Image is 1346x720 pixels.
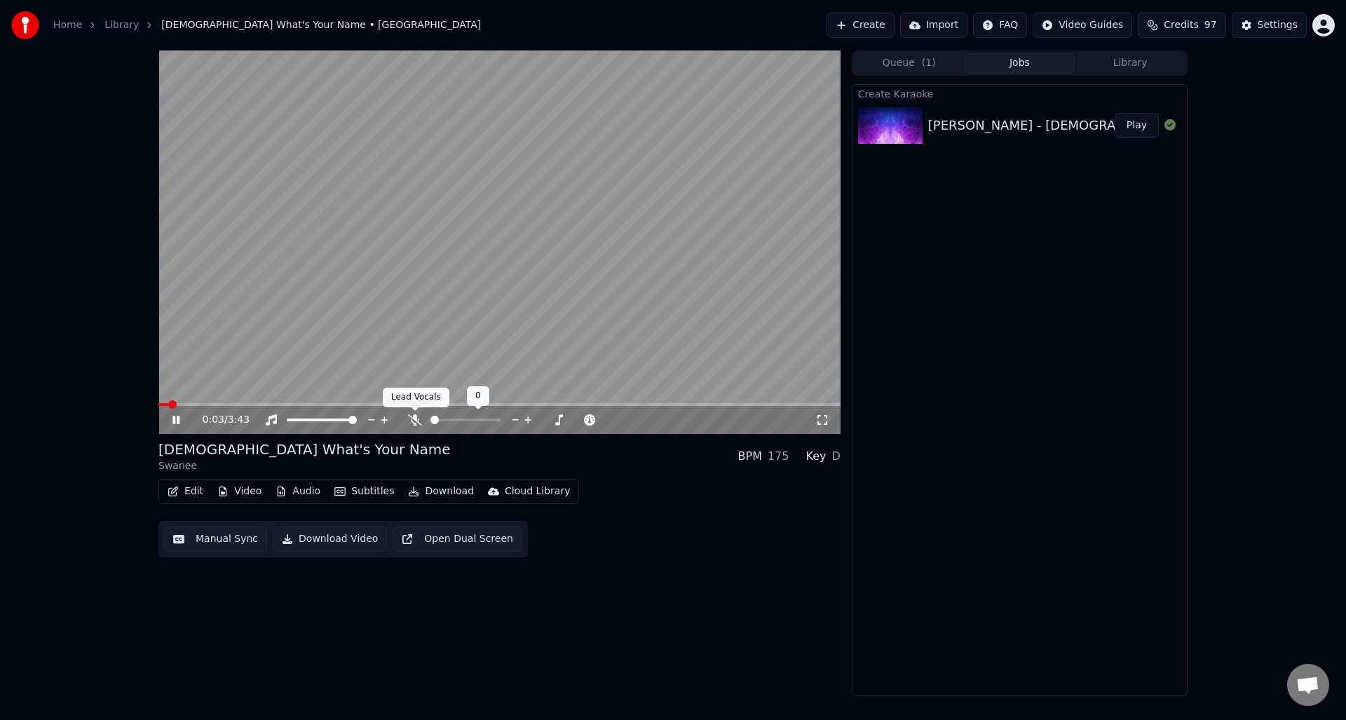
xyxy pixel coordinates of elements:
button: Jobs [965,53,1075,74]
div: Swanee [158,459,451,473]
button: Video Guides [1033,13,1132,38]
button: Video [212,482,267,501]
button: Edit [162,482,209,501]
button: Manual Sync [164,527,267,552]
nav: breadcrumb [53,18,481,32]
div: 175 [768,448,789,465]
span: ( 1 ) [922,56,936,70]
a: Library [104,18,139,32]
button: Credits97 [1138,13,1225,38]
button: Audio [270,482,326,501]
button: Import [900,13,967,38]
button: Settings [1232,13,1307,38]
div: / [203,413,236,427]
div: Lead Vocals [383,388,449,407]
span: [DEMOGRAPHIC_DATA] What's Your Name • [GEOGRAPHIC_DATA] [161,18,481,32]
div: D [832,448,841,465]
img: youka [11,11,39,39]
button: FAQ [973,13,1027,38]
div: Cloud Library [505,484,570,498]
button: Queue [854,53,965,74]
div: Key [806,448,827,465]
a: Home [53,18,82,32]
div: Settings [1258,18,1298,32]
span: 0:03 [203,413,224,427]
button: Download [402,482,480,501]
div: BPM [738,448,762,465]
div: 0 [467,386,489,406]
div: [PERSON_NAME] - [DEMOGRAPHIC_DATA] What's Your Name [928,116,1308,135]
div: [DEMOGRAPHIC_DATA] What's Your Name [158,440,451,459]
div: Open chat [1287,664,1329,706]
button: Subtitles [329,482,400,501]
button: Open Dual Screen [393,527,522,552]
span: Credits [1164,18,1198,32]
button: Download Video [273,527,387,552]
button: Play [1115,113,1159,138]
button: Library [1075,53,1185,74]
button: Create [827,13,895,38]
div: Create Karaoke [852,85,1187,102]
span: 97 [1204,18,1217,32]
span: 3:43 [228,413,250,427]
